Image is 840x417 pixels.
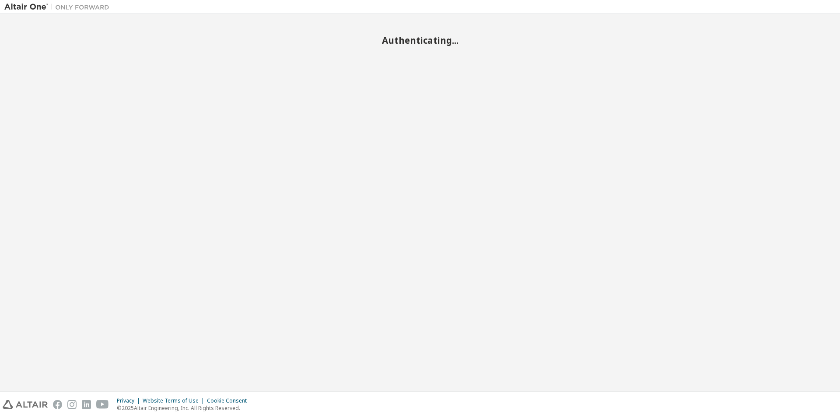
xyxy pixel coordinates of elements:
[117,397,143,404] div: Privacy
[67,400,77,409] img: instagram.svg
[4,35,836,46] h2: Authenticating...
[53,400,62,409] img: facebook.svg
[3,400,48,409] img: altair_logo.svg
[207,397,252,404] div: Cookie Consent
[96,400,109,409] img: youtube.svg
[117,404,252,412] p: © 2025 Altair Engineering, Inc. All Rights Reserved.
[82,400,91,409] img: linkedin.svg
[4,3,114,11] img: Altair One
[143,397,207,404] div: Website Terms of Use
